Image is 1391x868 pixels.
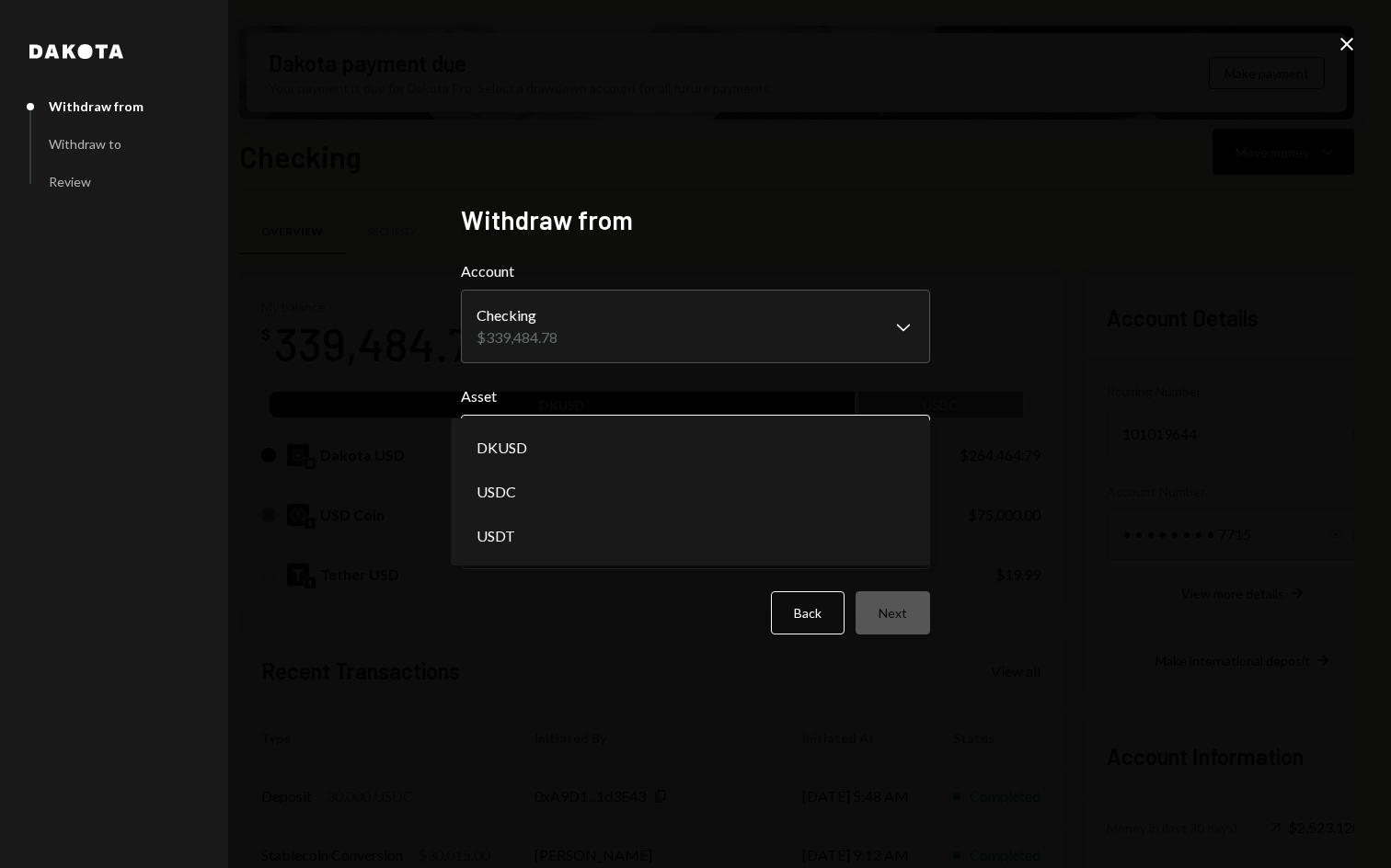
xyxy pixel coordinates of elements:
[461,260,930,282] label: Account
[477,525,515,547] span: USDT
[461,415,930,466] button: Asset
[461,290,930,363] button: Account
[477,437,527,459] span: DKUSD
[49,136,121,152] div: Withdraw to
[461,202,930,238] h2: Withdraw from
[49,98,144,114] div: Withdraw from
[461,385,930,407] label: Asset
[49,174,91,189] div: Review
[771,591,845,634] button: Back
[477,481,516,503] span: USDC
